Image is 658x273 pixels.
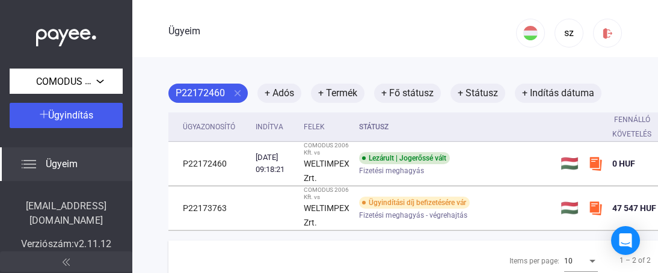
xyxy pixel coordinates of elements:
font: Ügyeim [168,25,200,37]
div: [DATE] 09:18:21 [256,152,294,176]
div: Lezárult | Jogerőssé vált [359,152,450,164]
span: 10 [564,257,573,265]
img: HU [523,26,538,40]
div: Indítva [256,120,283,134]
font: P22172460 [176,87,225,99]
img: plus-white.svg [40,110,48,118]
th: Státusz [354,112,556,142]
button: Ügyindítás [10,103,123,128]
div: Indítva [256,120,294,134]
mat-icon: close [232,88,243,99]
div: 1 – 2 of 2 [620,253,651,268]
font: v2.11.12 [74,238,111,250]
div: Open Intercom Messenger [611,226,640,255]
font: [EMAIL_ADDRESS][DOMAIN_NAME] [26,200,106,226]
strong: WELTIMPEX Zrt. [304,203,349,227]
span: Fizetési meghagyás - végrehajtás [359,208,467,222]
font: + Termék [318,87,357,99]
span: 47 547 HUF [612,203,656,213]
button: kijelentkezés-piros [593,19,622,48]
img: arrow-double-left-grey.svg [63,259,70,266]
td: P22173763 [168,186,251,230]
td: 🇭🇺 [556,142,583,186]
mat-select: Items per page: [564,253,598,268]
div: COMODUS 2006 Kft. vs [304,142,349,156]
font: Ügyeim [46,158,78,170]
font: + Fő státusz [381,87,434,99]
img: list.svg [22,157,36,171]
img: kijelentkezés-piros [601,27,614,40]
td: P22172460 [168,142,251,186]
font: + Státusz [458,87,498,99]
span: 0 HUF [612,159,635,168]
button: sz [555,19,583,48]
font: COMODUS 2006 Kft. [36,75,124,87]
img: szamlazzhu-mini [588,156,603,171]
button: HU [516,19,545,48]
td: 🇭🇺 [556,186,583,230]
div: Fennálló követelés [612,112,651,141]
div: Ügyindítási díj befizetésére vár [359,197,470,209]
font: + Indítás dátuma [522,87,594,99]
div: Ügyazonosító [183,120,235,134]
div: COMODUS 2006 Kft. vs [304,186,349,201]
div: Felek [304,120,325,134]
div: Felek [304,120,349,134]
font: Verziószám: [21,238,74,250]
div: Items per page: [509,254,559,268]
font: sz [564,27,574,38]
font: + Adós [265,87,294,99]
img: white-payee-white-dot.svg [36,22,96,47]
div: Ügyazonosító [183,120,246,134]
strong: WELTIMPEX Zrt. [304,159,349,183]
button: COMODUS 2006 Kft. [10,69,123,94]
span: Fizetési meghagyás [359,164,424,178]
img: szamlazzhu-mini [588,201,603,215]
font: Ügyindítás [48,109,93,121]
